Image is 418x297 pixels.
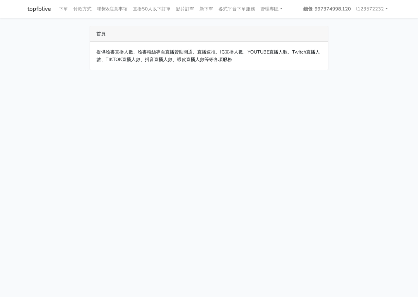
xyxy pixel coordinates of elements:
[27,3,51,15] a: topfblive
[197,3,216,15] a: 新下單
[130,3,173,15] a: 直播50人以下訂單
[301,3,354,15] a: 錢包: 997374998.120
[56,3,71,15] a: 下單
[173,3,197,15] a: 影片訂單
[354,3,391,15] a: l123572232
[303,6,351,12] strong: 錢包: 997374998.120
[90,26,328,42] div: 首頁
[94,3,130,15] a: 聯繫&注意事項
[216,3,258,15] a: 各式平台下單服務
[71,3,94,15] a: 付款方式
[258,3,285,15] a: 管理專區
[90,42,328,70] div: 提供臉書直播人數、臉書粉絲專頁直播贊助開通、直播速推、IG直播人數、YOUTUBE直播人數、Twitch直播人數、TIKTOK直播人數、抖音直播人數、蝦皮直播人數等等各項服務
